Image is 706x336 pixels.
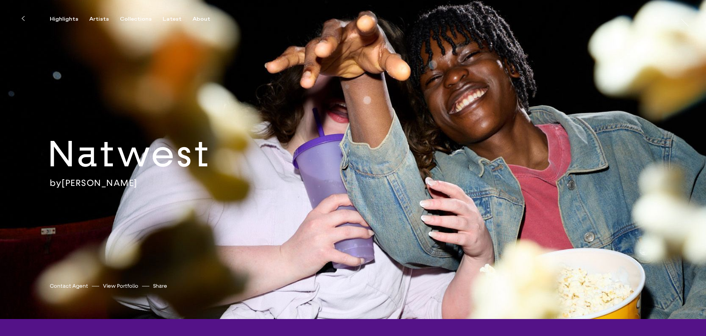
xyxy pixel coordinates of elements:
div: About [193,16,210,22]
a: [PERSON_NAME] [62,177,138,188]
div: Collections [120,16,152,22]
div: Artists [89,16,109,22]
button: Latest [163,16,193,22]
a: Contact Agent [50,282,88,290]
button: Share [153,281,167,291]
a: View Portfolio [103,282,138,290]
button: Collections [120,16,163,22]
h2: Natwest [48,131,261,177]
div: Latest [163,16,181,22]
button: Artists [89,16,120,22]
button: Highlights [50,16,89,22]
button: About [193,16,221,22]
span: by [50,177,62,188]
div: Highlights [50,16,78,22]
